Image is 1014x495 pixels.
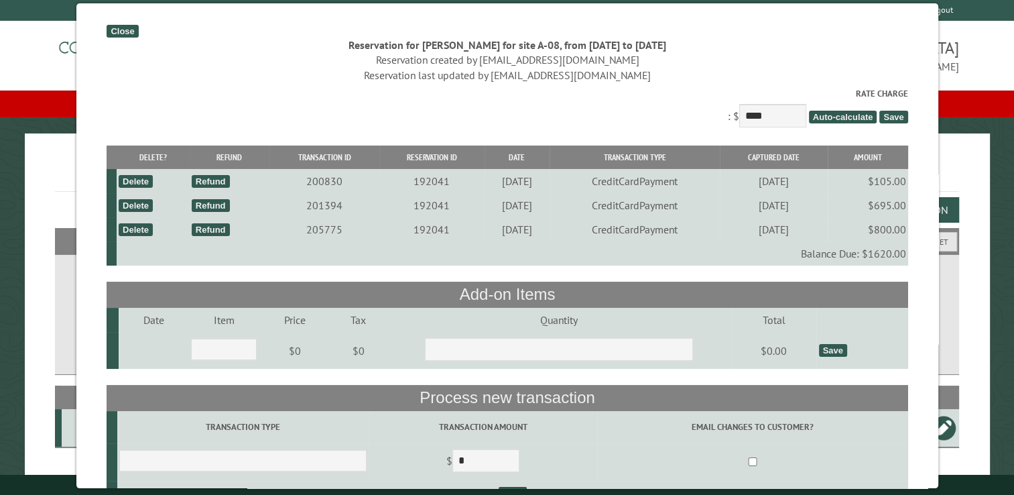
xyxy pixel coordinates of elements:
td: CreditCardPayment [549,217,719,241]
th: Add-on Items [107,282,907,307]
th: Transaction Type [549,146,719,169]
div: : $ [107,87,907,131]
div: Delete [119,199,153,212]
th: Amount [827,146,907,169]
h1: Reservations [55,155,959,192]
td: $105.00 [827,169,907,193]
td: Total [731,308,816,332]
td: CreditCardPayment [549,169,719,193]
img: Campground Commander [55,26,223,78]
div: Close [107,25,138,38]
td: $695.00 [827,193,907,217]
label: Transaction Amount [371,421,594,433]
span: Save [879,111,907,123]
div: Delete [119,223,153,236]
th: Date [484,146,549,169]
th: Transaction ID [269,146,379,169]
div: Reservation for [PERSON_NAME] for site A-08, from [DATE] to [DATE] [107,38,907,52]
div: Refund [191,223,229,236]
td: Tax [330,308,385,332]
small: © Campground Commander LLC. All rights reserved. [432,480,583,489]
td: Quantity [385,308,731,332]
td: Item [188,308,259,332]
td: $0.00 [731,332,816,370]
td: Balance Due: $1620.00 [116,241,907,266]
label: Transaction Type [119,421,367,433]
td: Price [259,308,330,332]
th: Captured Date [720,146,827,169]
td: 205775 [269,217,379,241]
td: $0 [259,332,330,370]
td: [DATE] [484,193,549,217]
label: Rate Charge [107,87,907,100]
td: 192041 [379,217,484,241]
div: Refund [191,199,229,212]
label: Email changes to customer? [599,421,905,433]
div: A-08 [67,421,137,435]
div: Reservation created by [EMAIL_ADDRESS][DOMAIN_NAME] [107,52,907,67]
td: [DATE] [484,217,549,241]
h2: Filters [55,228,959,254]
div: Delete [119,175,153,188]
th: Reservation ID [379,146,484,169]
td: [DATE] [720,169,827,193]
td: $ [369,443,597,481]
td: 201394 [269,193,379,217]
th: Site [62,386,139,409]
td: Date [119,308,189,332]
td: CreditCardPayment [549,193,719,217]
div: Refund [191,175,229,188]
th: Delete? [116,146,189,169]
th: Refund [189,146,269,169]
div: Save [818,344,846,357]
div: Reservation last updated by [EMAIL_ADDRESS][DOMAIN_NAME] [107,68,907,82]
td: [DATE] [484,169,549,193]
td: [DATE] [720,193,827,217]
td: $800.00 [827,217,907,241]
th: Process new transaction [107,385,907,410]
td: 192041 [379,169,484,193]
span: Auto-calculate [808,111,877,123]
td: [DATE] [720,217,827,241]
td: 200830 [269,169,379,193]
td: $0 [330,332,385,370]
td: 192041 [379,193,484,217]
